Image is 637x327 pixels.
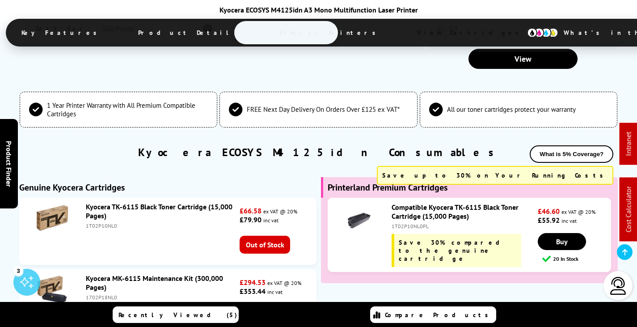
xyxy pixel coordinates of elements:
[447,105,576,114] span: All our toner cartridges protect your warranty
[266,22,394,43] span: Similar Printers
[328,182,447,193] b: Printerland Premium Cartridges
[624,187,633,233] a: Cost Calculator
[37,274,68,305] img: Kyocera MK-6115 Maintenance Kit (300,000 Pages)
[392,223,536,229] div: 1T02P10NL0PL
[138,145,499,159] a: Kyocera ECOSYS M4125idn Consumables
[247,105,400,114] span: FREE Next Day Delivery On Orders Over £125 ex VAT*
[385,311,493,319] span: Compare Products
[263,208,297,215] span: ex VAT @ 20%
[515,54,532,64] span: View
[86,222,238,229] div: 1T02P10NL0
[4,140,13,187] span: Product Finder
[8,22,115,43] span: Key Features
[561,208,595,215] span: ex VAT @ 20%
[113,306,239,323] a: Recently Viewed (5)
[263,217,278,224] span: inc vat
[240,236,290,254] span: Out of Stock
[538,207,560,216] strong: £46.60
[6,5,632,14] div: Kyocera ECOSYS M4125idn A3 Mono Multifunction Laser Printer
[399,238,509,263] span: Save 30% compared to the genuine cartridge
[538,216,560,225] strong: £55.92
[86,274,223,292] a: Kyocera MK-6115 Maintenance Kit (300,000 Pages)
[344,203,375,234] img: Compatible Kyocera TK-6115 Black Toner Cartridge (15,000 Pages)
[527,28,558,38] img: cmyk-icon.svg
[37,202,68,234] img: Kyocera TK-6115 Black Toner Cartridge (15,000 Pages)
[561,217,577,224] span: inc vat
[86,294,238,301] div: 1702P18NL0
[86,202,232,220] a: Kyocera TK-6115 Black Toner Cartridge (15,000 Pages)
[240,278,266,287] strong: £294.53
[118,311,237,319] span: Recently Viewed (5)
[468,49,578,69] a: View
[267,280,301,286] span: ex VAT @ 20%
[530,145,613,163] button: What is 5% Coverage?
[240,287,266,296] strong: £353.44
[542,255,611,263] div: 20 In Stock
[609,277,627,295] img: user-headset-light.svg
[556,237,568,246] span: Buy
[47,101,208,118] span: 1 Year Printer Warranty with All Premium Compatible Cartridges
[624,132,633,156] a: Intranet
[392,203,519,221] a: Compatible Kyocera TK-6115 Black Toner Cartridge (15,000 Pages)
[370,306,496,323] a: Compare Products
[240,215,262,224] strong: £79.90
[19,182,125,193] b: Genuine Kyocera Cartridges
[267,289,283,295] span: inc vat
[377,166,613,185] div: Save up to 30% on Your Running Costs
[125,22,256,43] span: Product Details
[240,206,262,215] strong: £66.58
[13,266,23,276] div: 3
[404,21,540,44] span: View Cartridges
